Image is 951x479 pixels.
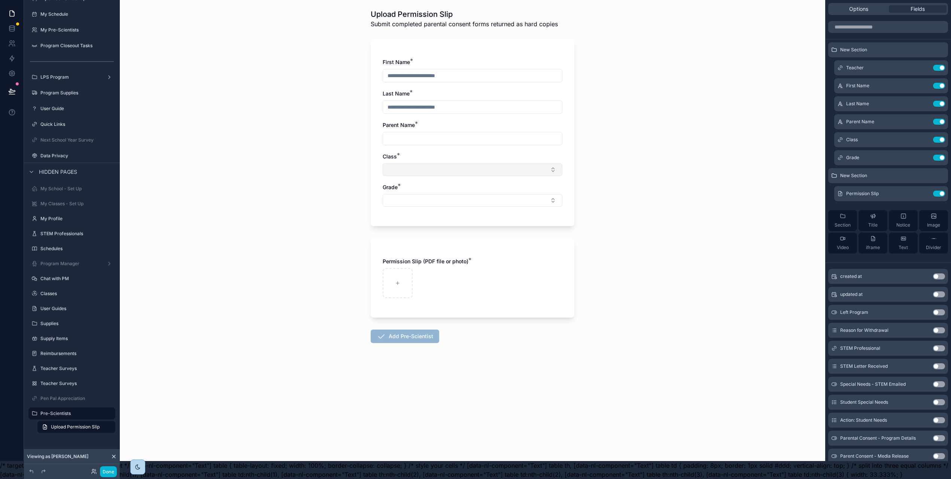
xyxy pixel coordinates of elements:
label: Data Privacy [40,153,114,159]
a: My School - Set Up [28,183,115,195]
button: Notice [889,210,918,231]
button: Title [859,210,887,231]
span: Parent Name [846,119,874,125]
button: iframe [859,233,887,254]
a: Pen Pal Appreciation [28,392,115,404]
span: Class [383,153,397,160]
span: Student Special Needs [840,399,888,405]
span: Submit completed parental consent forms returned as hard copies [371,19,558,28]
button: Text [889,233,918,254]
span: Permission Slip (PDF file or photo) [383,258,468,264]
label: LPS Program [40,74,103,80]
label: Chat with PM [40,276,114,282]
span: Viewing as [PERSON_NAME] [27,454,88,460]
label: Quick Links [40,121,114,127]
a: Chat with PM [28,273,115,285]
span: New Section [840,173,867,179]
label: User Guide [40,106,114,112]
span: Grade [846,155,859,161]
a: Pre-Scientists [28,407,115,419]
button: Video [828,233,857,254]
label: User Guides [40,306,114,312]
a: My Profile [28,213,115,225]
span: Fields [911,5,925,13]
a: STEM Professionals [28,228,115,240]
button: Image [919,210,948,231]
label: My School - Set Up [40,186,114,192]
span: Upload Permission Slip [51,424,100,430]
a: Teacher Surveys [28,363,115,375]
span: Left Program [840,309,868,315]
span: iframe [866,245,880,251]
span: Options [849,5,868,13]
a: Program Supplies [28,87,115,99]
a: My Classes - Set Up [28,198,115,210]
label: My Schedule [40,11,114,17]
label: Supplies [40,321,114,327]
a: Next School Year Survey [28,134,115,146]
label: Teacher Surveys [40,381,114,386]
label: Schedules [40,246,114,252]
label: Program Closeout Tasks [40,43,114,49]
a: Upload Permission Slip [37,421,115,433]
span: Image [927,222,940,228]
a: Supplies [28,318,115,330]
button: Select Button [383,194,562,207]
span: Divider [926,245,941,251]
span: Notice [896,222,910,228]
span: Teacher [846,65,864,71]
span: Special Needs - STEM Emailed [840,381,906,387]
span: Last Name [383,90,410,97]
h1: Upload Permission Slip [371,9,558,19]
label: Pre-Scientists [40,410,111,416]
a: Teacher Surveys [28,378,115,389]
span: Grade [383,184,398,190]
a: Supply Items [28,333,115,345]
a: Program Closeout Tasks [28,40,115,52]
span: Title [868,222,878,228]
span: STEM Professional [840,345,880,351]
span: Last Name [846,101,869,107]
a: My Schedule [28,8,115,20]
span: Action: Student Needs [840,417,887,423]
a: User Guides [28,303,115,315]
label: Program Manager [40,261,103,267]
label: My Classes - Set Up [40,201,114,207]
label: My Profile [40,216,114,222]
a: Data Privacy [28,150,115,162]
a: Reimbursements [28,348,115,360]
label: Next School Year Survey [40,137,114,143]
a: LPS Program [28,71,115,83]
span: STEM Letter Received [840,363,888,369]
span: Text [899,245,908,251]
span: Class [846,137,858,143]
label: STEM Professionals [40,231,114,237]
label: Reimbursements [40,351,114,357]
span: created at [840,273,862,279]
button: Section [828,210,857,231]
span: Parental Consent - Program Details [840,435,916,441]
label: Classes [40,291,114,297]
span: New Section [840,47,867,53]
button: Divider [919,233,948,254]
button: Select Button [383,163,562,176]
label: Teacher Surveys [40,366,114,372]
label: Program Supplies [40,90,114,96]
span: Parent Name [383,122,415,128]
a: My Pre-Scientists [28,24,115,36]
a: Schedules [28,243,115,255]
span: Reason for Withdrawal [840,327,888,333]
span: Video [837,245,849,251]
a: Classes [28,288,115,300]
span: First Name [846,83,869,89]
span: Section [835,222,851,228]
span: Hidden pages [39,168,77,176]
label: Supply Items [40,336,114,342]
span: First Name [383,59,410,65]
span: Permission Slip [846,191,879,197]
a: Quick Links [28,118,115,130]
label: Pen Pal Appreciation [40,395,114,401]
label: My Pre-Scientists [40,27,114,33]
span: updated at [840,291,863,297]
a: Program Manager [28,258,115,270]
